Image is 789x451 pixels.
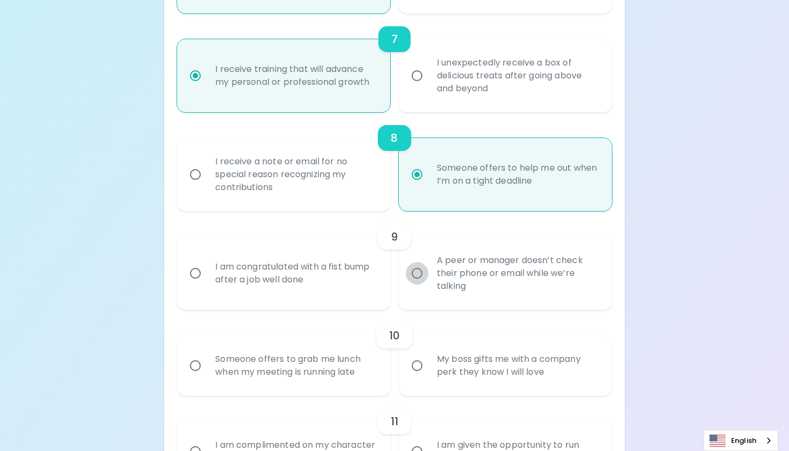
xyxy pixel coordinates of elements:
[704,430,778,451] div: Language
[391,129,398,147] h6: 8
[207,142,384,207] div: I receive a note or email for no special reason recognizing my contributions
[177,310,612,396] div: choice-group-check
[207,248,384,299] div: I am congratulated with a fist bump after a job well done
[428,149,606,200] div: Someone offers to help me out when I’m on a tight deadline
[389,327,400,344] h6: 10
[391,31,398,48] h6: 7
[704,431,778,450] a: English
[177,13,612,112] div: choice-group-check
[428,340,606,391] div: My boss gifts me with a company perk they know I will love
[177,211,612,310] div: choice-group-check
[207,50,384,101] div: I receive training that will advance my personal or professional growth
[391,413,398,430] h6: 11
[704,430,778,451] aside: Language selected: English
[207,340,384,391] div: Someone offers to grab me lunch when my meeting is running late
[428,241,606,305] div: A peer or manager doesn’t check their phone or email while we’re talking
[428,43,606,108] div: I unexpectedly receive a box of delicious treats after going above and beyond
[177,112,612,211] div: choice-group-check
[391,228,398,245] h6: 9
